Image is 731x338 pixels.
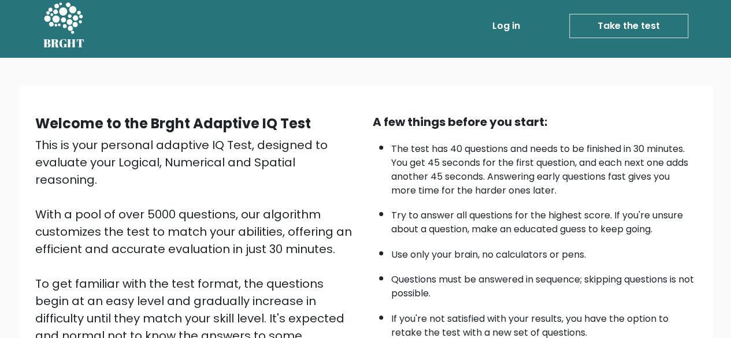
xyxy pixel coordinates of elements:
[35,114,311,133] b: Welcome to the Brght Adaptive IQ Test
[391,136,696,198] li: The test has 40 questions and needs to be finished in 30 minutes. You get 45 seconds for the firs...
[488,14,525,38] a: Log in
[373,113,696,131] div: A few things before you start:
[391,203,696,236] li: Try to answer all questions for the highest score. If you're unsure about a question, make an edu...
[569,14,688,38] a: Take the test
[43,36,85,50] h5: BRGHT
[391,242,696,262] li: Use only your brain, no calculators or pens.
[391,267,696,300] li: Questions must be answered in sequence; skipping questions is not possible.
